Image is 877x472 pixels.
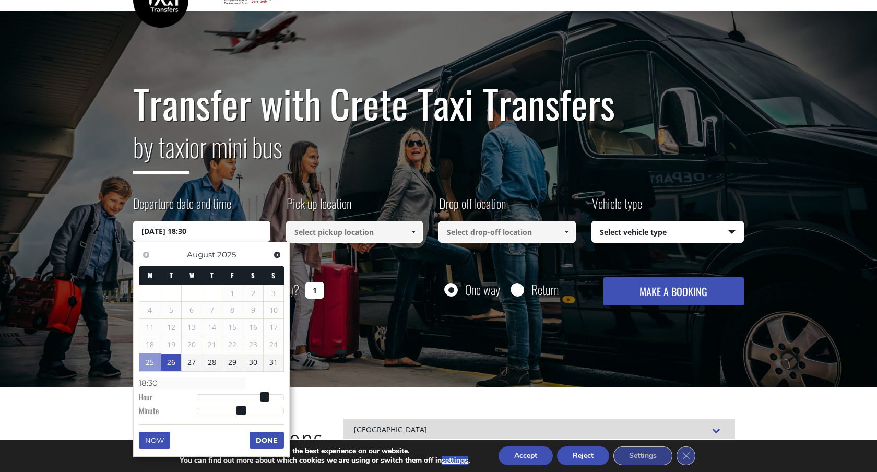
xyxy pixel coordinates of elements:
span: 16 [243,319,263,336]
span: 24 [264,336,283,353]
label: Return [531,283,559,296]
span: Thursday [210,270,214,280]
p: You can find out more about which cookies we are using or switch them off in . [180,456,470,465]
button: Settings [613,446,672,465]
a: Previous [139,247,153,262]
span: by taxi [133,127,189,174]
button: Now [139,432,170,449]
span: 4 [139,302,161,318]
span: 6 [182,302,202,318]
span: 14 [202,319,222,336]
span: 1 [222,285,242,302]
span: 8 [222,302,242,318]
span: 2 [243,285,263,302]
input: Select pickup location [286,221,423,243]
input: Select drop-off location [438,221,576,243]
span: 20 [182,336,202,353]
h1: Transfer with Crete Taxi Transfers [133,81,744,125]
span: Sunday [271,270,275,280]
a: 31 [264,354,283,371]
span: 23 [243,336,263,353]
span: Saturday [251,270,255,280]
span: Friday [231,270,234,280]
span: 7 [202,302,222,318]
span: 13 [182,319,202,336]
button: Accept [499,446,553,465]
span: 22 [222,336,242,353]
span: 18 [139,336,161,353]
a: 29 [222,354,242,371]
label: Departure date and time [133,194,231,221]
a: 26 [161,354,181,371]
label: Vehicle type [591,194,642,221]
button: Done [250,432,284,449]
a: Next [270,247,284,262]
span: Select vehicle type [592,221,744,243]
a: Show All Items [558,221,575,243]
span: 5 [161,302,181,318]
a: 27 [182,354,202,371]
span: Popular [133,419,206,467]
button: Close GDPR Cookie Banner [677,446,695,465]
span: Wednesday [189,270,194,280]
span: 21 [202,336,222,353]
span: Next [273,251,281,259]
label: Drop off location [438,194,506,221]
span: 9 [243,302,263,318]
span: Tuesday [170,270,173,280]
span: 19 [161,336,181,353]
dt: Minute [139,405,197,419]
a: Show All Items [405,221,422,243]
label: Pick up location [286,194,351,221]
span: 2025 [217,250,236,259]
span: 11 [139,319,161,336]
button: Reject [557,446,609,465]
a: 30 [243,354,263,371]
button: settings [442,456,468,465]
label: One way [465,283,500,296]
span: 12 [161,319,181,336]
p: We are using cookies to give you the best experience on our website. [180,446,470,456]
span: 10 [264,302,283,318]
span: 15 [222,319,242,336]
div: [GEOGRAPHIC_DATA] [343,419,735,442]
h2: or mini bus [133,125,744,182]
span: Previous [142,251,150,259]
a: 25 [139,353,161,371]
dt: Hour [139,392,197,405]
a: 28 [202,354,222,371]
span: 3 [264,285,283,302]
span: Monday [148,270,152,280]
span: August [187,250,215,259]
span: 17 [264,319,283,336]
button: MAKE A BOOKING [603,277,744,305]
